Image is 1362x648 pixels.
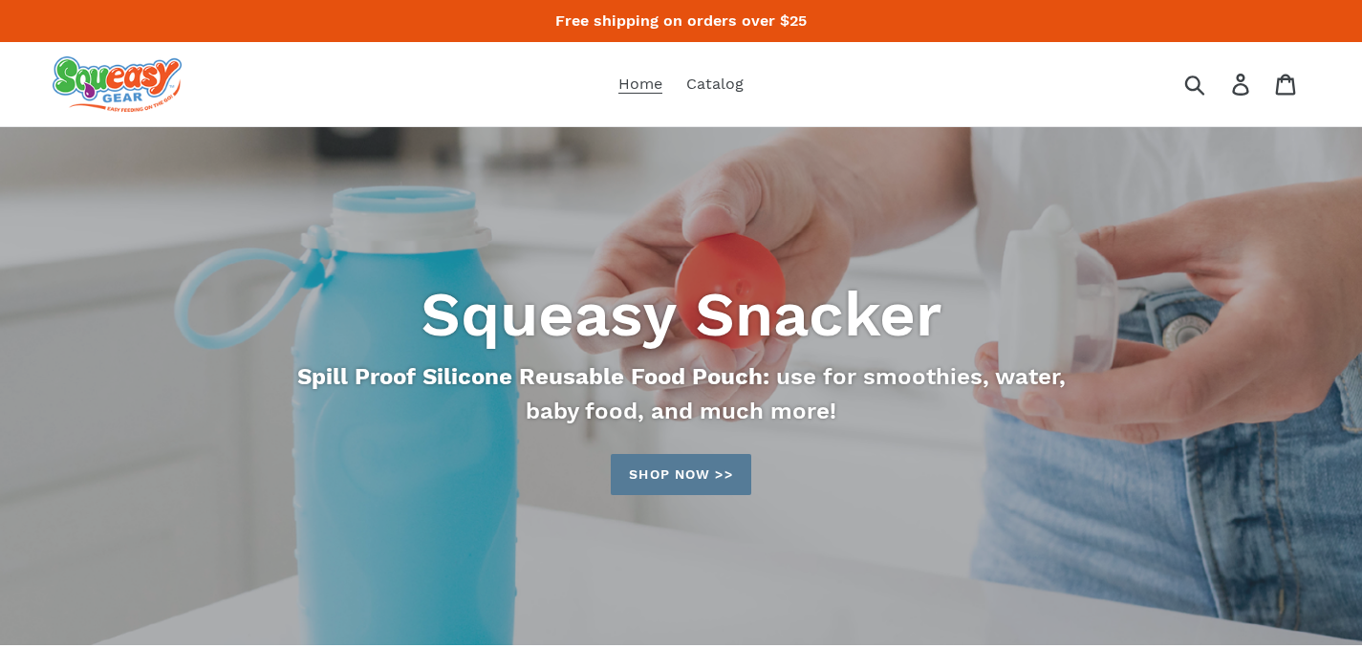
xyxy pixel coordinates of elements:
[611,454,750,495] a: Shop now >>: Catalog
[161,277,1202,352] h2: Squeasy Snacker
[297,363,769,390] strong: Spill Proof Silicone Reusable Food Pouch:
[609,70,672,98] a: Home
[1191,63,1243,105] input: Search
[618,75,662,94] span: Home
[53,56,182,112] img: squeasy gear snacker portable food pouch
[686,75,744,94] span: Catalog
[291,359,1072,428] p: use for smoothies, water, baby food, and much more!
[677,70,753,98] a: Catalog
